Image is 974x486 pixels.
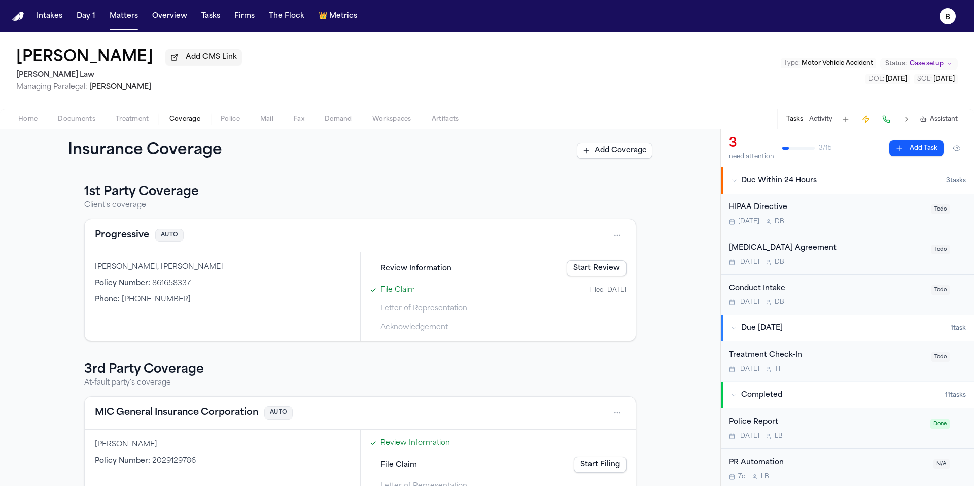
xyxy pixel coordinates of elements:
div: Steps [366,257,631,336]
div: Open task: Treatment Check-In [721,341,974,381]
span: [DATE] [738,218,759,226]
span: SOL : [917,76,932,82]
span: T F [775,365,782,373]
button: Add Coverage [577,143,652,159]
span: Add CMS Link [186,52,237,62]
div: Treatment Check-In [729,350,925,361]
span: 2029129786 [152,457,196,465]
span: Letter of Representation [380,303,467,314]
div: Police Report [729,416,924,428]
div: 3 [729,135,774,152]
span: Case setup [910,60,944,68]
a: Open Review Information [380,438,450,448]
span: 11 task s [945,391,966,399]
button: Intakes [32,7,66,25]
span: [DATE] [886,76,907,82]
button: Change status from Case setup [880,58,958,70]
a: Start Review [567,260,627,276]
span: 7d [738,473,746,481]
div: Open task: Conduct Intake [721,275,974,315]
div: [PERSON_NAME] [95,440,350,450]
span: Home [18,115,38,123]
span: AUTO [264,406,293,420]
span: Review Information [380,263,451,274]
button: View coverage details [95,406,258,420]
span: [DATE] [738,258,759,266]
button: Tasks [786,115,803,123]
button: Activity [809,115,832,123]
h3: 1st Party Coverage [84,184,636,200]
button: Hide completed tasks (⌘⇧H) [948,140,966,156]
span: Todo [931,352,950,362]
span: Assistant [930,115,958,123]
p: At-fault party's coverage [84,378,636,388]
img: Finch Logo [12,12,24,21]
span: Demand [325,115,352,123]
span: Status: [885,60,907,68]
button: Add Task [839,112,853,126]
button: crownMetrics [315,7,361,25]
div: PR Automation [729,457,927,469]
span: Completed [741,390,782,400]
span: [DATE] [738,365,759,373]
h3: 3rd Party Coverage [84,362,636,378]
a: Start Filing [574,457,627,473]
span: Metrics [329,11,357,21]
button: Open actions [609,405,625,421]
span: Policy Number : [95,457,150,465]
button: Edit Type: Motor Vehicle Accident [781,58,876,68]
div: Open task: Police Report [721,408,974,449]
span: Fax [294,115,304,123]
span: L B [761,473,769,481]
span: DOL : [868,76,884,82]
h2: [PERSON_NAME] Law [16,69,242,81]
div: Open task: Retainer Agreement [721,234,974,275]
button: Create Immediate Task [859,112,873,126]
button: Due Within 24 Hours3tasks [721,167,974,194]
span: Todo [931,285,950,295]
span: Workspaces [372,115,411,123]
span: Acknowledgement [380,322,448,333]
span: Motor Vehicle Accident [802,60,873,66]
button: Firms [230,7,259,25]
span: D B [775,258,784,266]
div: Filed [DATE] [589,286,627,294]
a: Home [12,12,24,21]
a: Open File Claim [380,285,415,295]
span: D B [775,298,784,306]
span: [PERSON_NAME] [89,83,151,91]
span: D B [775,218,784,226]
span: Police [221,115,240,123]
button: Matters [106,7,142,25]
a: Day 1 [73,7,99,25]
div: HIPAA Directive [729,202,925,214]
button: Add CMS Link [165,49,242,65]
span: Todo [931,204,950,214]
button: Make a Call [879,112,893,126]
span: Policy Number : [95,280,150,287]
a: Tasks [197,7,224,25]
span: [DATE] [738,432,759,440]
div: need attention [729,153,774,161]
button: The Flock [265,7,308,25]
span: N/A [933,459,950,469]
h1: [PERSON_NAME] [16,49,153,67]
span: Documents [58,115,95,123]
button: Overview [148,7,191,25]
span: Due [DATE] [741,323,783,333]
h1: Insurance Coverage [68,142,245,160]
div: [PERSON_NAME], [PERSON_NAME] [95,262,350,272]
span: L B [775,432,783,440]
button: Completed11tasks [721,382,974,408]
span: [DATE] [933,76,955,82]
span: Phone : [95,296,120,303]
span: AUTO [155,229,184,242]
span: 3 task s [946,177,966,185]
span: [PHONE_NUMBER] [122,296,191,303]
span: Type : [784,60,800,66]
span: Coverage [169,115,200,123]
p: Client's coverage [84,200,636,211]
